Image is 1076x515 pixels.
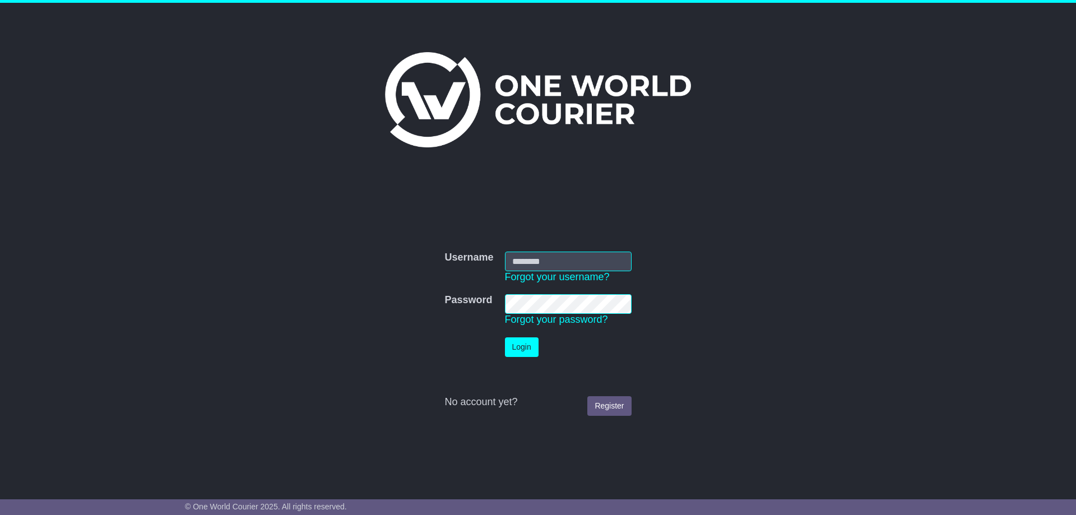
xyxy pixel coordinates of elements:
a: Forgot your username? [505,271,610,282]
label: Username [444,252,493,264]
img: One World [385,52,691,147]
button: Login [505,337,539,357]
label: Password [444,294,492,307]
span: © One World Courier 2025. All rights reserved. [185,502,347,511]
a: Forgot your password? [505,314,608,325]
a: Register [587,396,631,416]
div: No account yet? [444,396,631,409]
